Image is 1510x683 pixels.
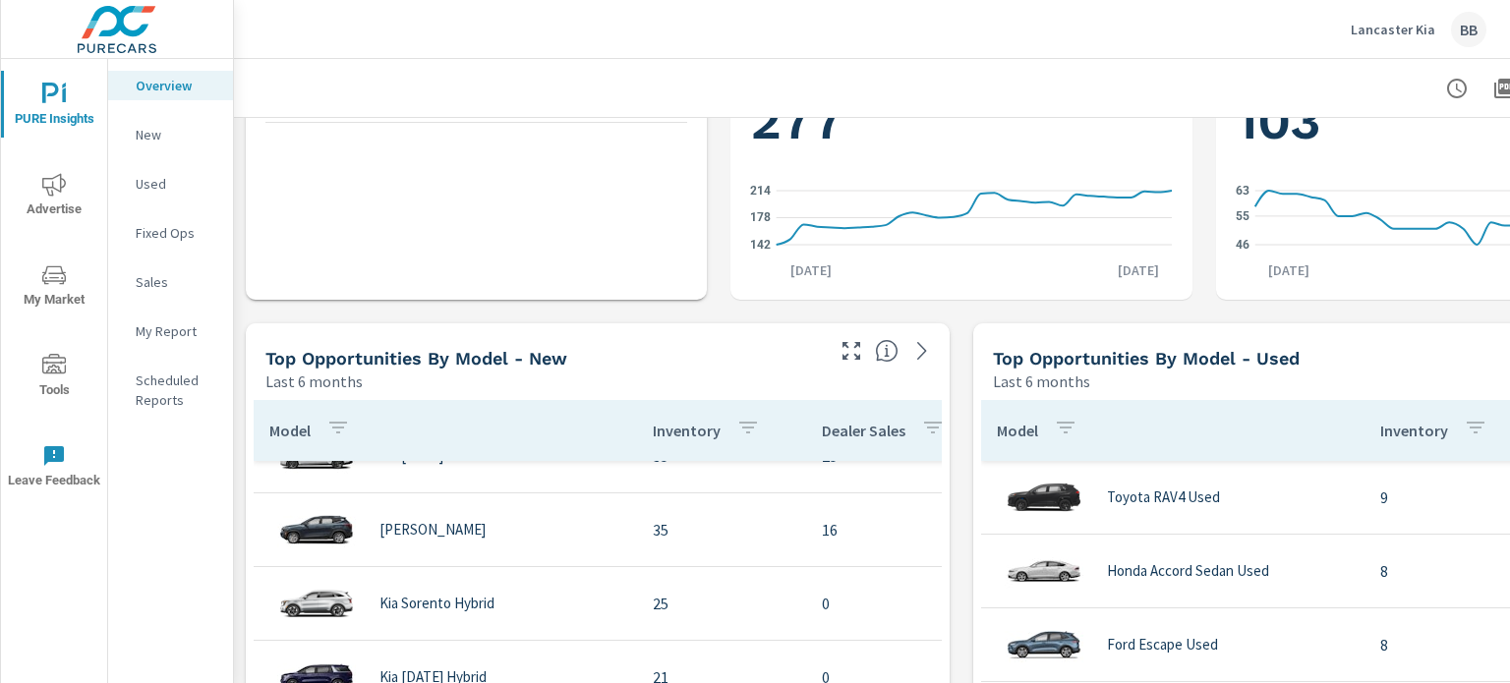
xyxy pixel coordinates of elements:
[750,184,771,198] text: 214
[1380,421,1448,440] p: Inventory
[906,335,938,367] a: See more details in report
[1236,209,1249,223] text: 55
[108,218,233,248] div: Fixed Ops
[822,421,905,440] p: Dealer Sales
[108,120,233,149] div: New
[7,354,101,402] span: Tools
[277,574,356,633] img: glamour
[136,321,217,341] p: My Report
[136,272,217,292] p: Sales
[136,125,217,144] p: New
[653,421,721,440] p: Inventory
[1451,12,1486,47] div: BB
[265,370,363,393] p: Last 6 months
[822,518,983,541] p: 16
[1005,615,1083,674] img: glamour
[1005,541,1083,600] img: glamour
[7,263,101,312] span: My Market
[136,174,217,194] p: Used
[750,211,771,225] text: 178
[7,83,101,131] span: PURE Insights
[1107,488,1220,506] p: Toyota RAV4 Used
[269,421,311,440] p: Model
[136,223,217,243] p: Fixed Ops
[379,521,486,539] p: [PERSON_NAME]
[108,316,233,346] div: My Report
[379,595,494,612] p: Kia Sorento Hybrid
[997,421,1038,440] p: Model
[1236,238,1249,252] text: 46
[750,238,771,252] text: 142
[993,370,1090,393] p: Last 6 months
[1107,562,1269,580] p: Honda Accord Sedan Used
[1005,468,1083,527] img: glamour
[836,335,867,367] button: Make Fullscreen
[1107,636,1218,654] p: Ford Escape Used
[653,592,790,615] p: 25
[750,87,1172,154] h1: 277
[875,339,899,363] span: Find the biggest opportunities within your model lineup by seeing how each model is selling in yo...
[108,169,233,199] div: Used
[136,76,217,95] p: Overview
[7,173,101,221] span: Advertise
[1236,184,1249,198] text: 63
[277,500,356,559] img: glamour
[7,444,101,492] span: Leave Feedback
[777,260,845,280] p: [DATE]
[1351,21,1435,38] p: Lancaster Kia
[653,518,790,541] p: 35
[1,59,107,511] div: nav menu
[136,370,217,410] p: Scheduled Reports
[108,267,233,297] div: Sales
[1254,260,1323,280] p: [DATE]
[265,348,567,369] h5: Top Opportunities by Model - New
[822,592,983,615] p: 0
[993,348,1300,369] h5: Top Opportunities by Model - Used
[108,366,233,415] div: Scheduled Reports
[108,71,233,100] div: Overview
[1104,260,1173,280] p: [DATE]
